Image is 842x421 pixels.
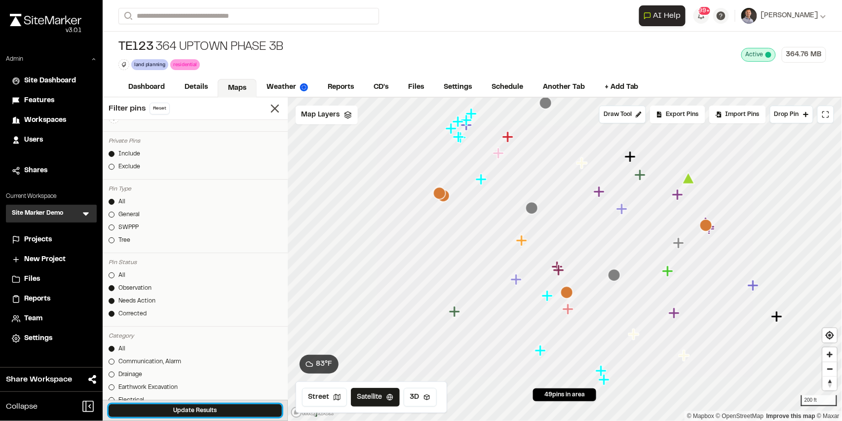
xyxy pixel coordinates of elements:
p: Current Workspace [6,192,97,201]
a: Another Tab [533,78,595,97]
a: Map feedback [766,413,815,420]
div: Private Pins [109,137,282,146]
div: Map marker [703,223,716,235]
a: Files [398,78,434,97]
a: Weather [257,78,318,97]
div: 364 Uptown Phase 3B [118,39,283,55]
div: Map marker [452,115,465,128]
div: Map marker [516,234,529,247]
div: Pin Status [109,258,282,267]
span: Team [24,313,42,324]
div: General [118,210,140,219]
span: Reports [24,294,50,305]
button: Satellite [351,388,400,407]
button: Draw Tool [599,106,646,123]
a: Users [12,135,91,146]
div: No pins available to export [650,106,705,123]
span: Find my location [823,328,837,343]
a: Team [12,313,91,324]
div: Map marker [699,219,712,232]
div: All [118,271,125,280]
button: 3D [404,388,437,407]
a: Schedule [482,78,533,97]
button: Drop Pin [770,106,813,123]
div: 200 ft [801,395,837,406]
button: Zoom out [823,362,837,376]
a: Files [12,274,91,285]
div: Map marker [551,261,564,273]
div: Map marker [465,108,478,120]
a: Site Dashboard [12,76,91,86]
span: Collapse [6,401,38,413]
div: Map marker [662,265,675,278]
span: Drop Pin [774,110,799,119]
div: Open AI Assistant [639,5,689,26]
div: Map marker [771,310,784,323]
div: Observation [118,284,152,293]
div: Map marker [445,122,458,135]
span: TE123 [118,39,153,55]
p: Admin [6,55,23,64]
div: Electrical [118,396,144,405]
span: [PERSON_NAME] [761,10,818,21]
div: Map marker [460,119,473,132]
div: Map marker [460,114,473,127]
div: Map marker [598,374,611,386]
a: + Add Tab [595,78,649,97]
span: Site Dashboard [24,76,76,86]
span: Shares [24,165,47,176]
a: Mapbox logo [291,407,334,418]
div: Oh geez...please don't... [10,26,81,35]
a: Maxar [817,413,840,420]
img: User [741,8,757,24]
div: Map marker [525,202,538,215]
span: Workspaces [24,115,66,126]
a: Reports [318,78,364,97]
span: Draw Tool [604,110,632,119]
div: Map marker [553,264,566,277]
div: Map marker [535,344,547,357]
span: Map Layers [302,110,340,120]
div: Exclude [118,162,140,171]
span: New Project [24,254,66,265]
button: Search [118,8,136,24]
span: Features [24,95,54,106]
div: Map marker [593,186,606,198]
div: Map marker [628,328,641,341]
div: Earthwork Excavation [118,383,178,392]
span: Share Workspace [6,374,72,385]
a: Settings [12,333,91,344]
div: Needs Action [118,297,155,306]
span: 49 pins in area [544,390,585,399]
div: Map marker [624,151,637,163]
button: Zoom in [823,347,837,362]
span: Projects [24,234,52,245]
div: Map marker [502,131,515,144]
div: 364.76 MB [782,47,826,63]
button: Reset [150,103,170,115]
button: Update Results [109,404,282,417]
span: This project is active and counting against your active project count. [765,52,771,58]
div: Map marker [310,406,323,419]
div: Map marker [560,286,573,299]
div: Map marker [634,169,647,182]
a: Maps [218,79,257,98]
div: Map marker [747,279,760,292]
button: 99+ [693,8,709,24]
div: Map marker [678,349,691,362]
button: Street [302,388,347,407]
div: Map marker [703,221,716,233]
div: Pin Type [109,185,282,193]
div: Map marker [475,173,488,186]
div: Drainage [118,370,142,379]
div: Map marker [672,189,685,201]
div: This project is active and counting against your active project count. [741,48,776,62]
a: Features [12,95,91,106]
a: Reports [12,294,91,305]
div: Map marker [437,190,450,202]
a: Details [175,78,218,97]
a: OpenStreetMap [716,413,764,420]
a: CD's [364,78,398,97]
a: Shares [12,165,91,176]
